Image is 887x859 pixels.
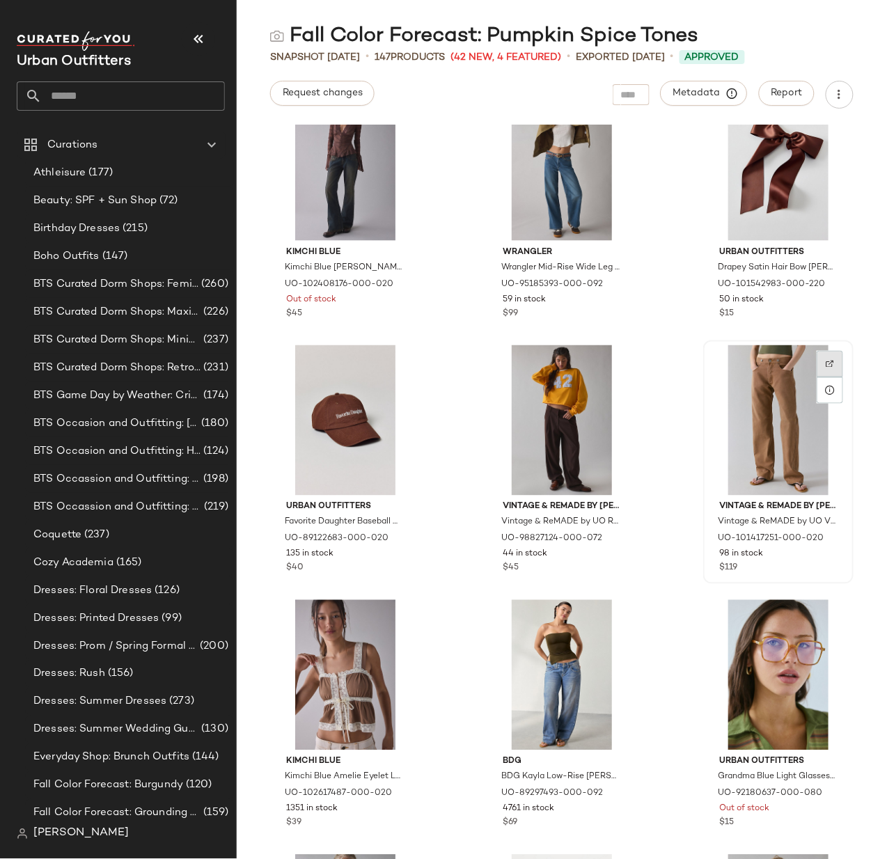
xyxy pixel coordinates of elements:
[503,294,546,306] span: 59 in stock
[33,527,81,543] span: Coquette
[17,54,131,69] span: Current Company Name
[197,638,228,654] span: (200)
[670,49,674,65] span: •
[661,81,748,106] button: Metadata
[718,278,825,291] span: UO-101542983-000-220
[286,246,405,259] span: Kimchi Blue
[198,722,228,738] span: (130)
[17,828,28,840] img: svg%3e
[719,562,737,575] span: $119
[33,805,201,821] span: Fall Color Forecast: Grounding Grays
[201,499,228,515] span: (219)
[286,756,405,769] span: Kimchi Blue
[100,249,128,265] span: (147)
[270,29,284,43] img: svg%3e
[198,416,228,432] span: (180)
[183,778,212,794] span: (120)
[285,788,392,801] span: UO-102617487-000-020
[270,50,360,65] span: Snapshot [DATE]
[771,88,803,99] span: Report
[285,517,403,529] span: Favorite Daughter Baseball Hat in Brown, Women's at Urban Outfitters
[286,294,336,306] span: Out of stock
[708,345,849,496] img: 101417251_020_b
[33,388,201,404] span: BTS Game Day by Weather: Crisp & Cozy
[189,750,219,766] span: (144)
[503,308,518,320] span: $99
[282,88,363,99] span: Request changes
[275,600,416,750] img: 102617487_020_b
[33,826,129,842] span: [PERSON_NAME]
[275,345,416,496] img: 89122683_020_b
[198,276,228,292] span: (260)
[719,803,769,816] span: Out of stock
[33,416,198,432] span: BTS Occasion and Outfitting: [PERSON_NAME] to Party
[33,638,197,654] span: Dresses: Prom / Spring Formal Outfitting
[503,756,621,769] span: BDG
[503,817,517,830] span: $69
[33,666,105,682] span: Dresses: Rush
[719,308,734,320] span: $15
[33,332,201,348] span: BTS Curated Dorm Shops: Minimalist
[33,304,201,320] span: BTS Curated Dorm Shops: Maximalist
[501,517,620,529] span: Vintage & ReMADE by UO ReMADE By UO Varsity Number Applique Graphic Long Sleeve Tee in Yellow, Wo...
[285,278,393,291] span: UO-102408176-000-020
[503,549,547,561] span: 44 in stock
[201,471,228,487] span: (198)
[286,501,405,514] span: Urban Outfitters
[492,600,632,750] img: 89297493_092_b
[81,527,109,543] span: (237)
[33,499,201,515] span: BTS Occassion and Outfitting: First Day Fits
[501,278,603,291] span: UO-95185393-000-092
[33,471,201,487] span: BTS Occassion and Outfitting: Campus Lounge
[159,610,182,626] span: (99)
[503,562,519,575] span: $45
[120,221,148,237] span: (215)
[718,788,822,801] span: UO-92180637-000-080
[719,294,764,306] span: 50 in stock
[33,360,201,376] span: BTS Curated Dorm Shops: Retro+ Boho
[285,262,403,274] span: Kimchi Blue [PERSON_NAME] Lace Ruffle Bell Sleeve Top in Brown, Women's at Urban Outfitters
[719,549,763,561] span: 98 in stock
[33,555,113,571] span: Cozy Academia
[33,610,159,626] span: Dresses: Printed Dresses
[718,533,824,546] span: UO-101417251-000-020
[33,193,157,209] span: Beauty: SPF + Sun Shop
[719,756,838,769] span: Urban Outfitters
[47,137,97,153] span: Curations
[501,533,602,546] span: UO-98827124-000-072
[492,345,632,496] img: 98827124_072_b
[33,165,86,181] span: Athleisure
[286,549,333,561] span: 135 in stock
[718,262,836,274] span: Drapey Satin Hair Bow [PERSON_NAME] in Dark Brown, Women's at Urban Outfitters
[286,308,302,320] span: $45
[366,49,369,65] span: •
[33,443,201,459] span: BTS Occasion and Outfitting: Homecoming Dresses
[33,750,189,766] span: Everyday Shop: Brunch Outfits
[501,771,620,784] span: BDG Kayla Low-Rise [PERSON_NAME] in [PERSON_NAME], Women's at Urban Outfitters
[375,52,391,63] span: 147
[201,360,228,376] span: (231)
[201,443,228,459] span: (124)
[719,501,838,514] span: Vintage & ReMADE by [PERSON_NAME]
[270,22,699,50] div: Fall Color Forecast: Pumpkin Spice Tones
[201,304,228,320] span: (226)
[113,555,142,571] span: (165)
[503,246,621,259] span: Wrangler
[286,803,338,816] span: 1351 in stock
[286,562,304,575] span: $40
[759,81,815,106] button: Report
[201,805,228,821] span: (159)
[33,722,198,738] span: Dresses: Summer Wedding Guest
[718,771,836,784] span: Grandma Blue Light Glasses in Orange Tort, Women's at Urban Outfitters
[826,360,834,368] img: svg%3e
[685,50,739,65] span: Approved
[33,778,183,794] span: Fall Color Forecast: Burgundy
[576,50,665,65] p: Exported [DATE]
[708,600,849,750] img: 92180637_080_b
[166,694,194,710] span: (273)
[86,165,113,181] span: (177)
[501,788,603,801] span: UO-89297493-000-092
[718,517,836,529] span: Vintage & ReMADE by UO Vintage By UO Duck Canvas Adjustable Waist Pant in Brown, Women's at Urban...
[105,666,134,682] span: (156)
[285,771,403,784] span: Kimchi Blue Amelie Eyelet Lace Trim Tie-Front Babydoll Top in Brown, Women's at Urban Outfitters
